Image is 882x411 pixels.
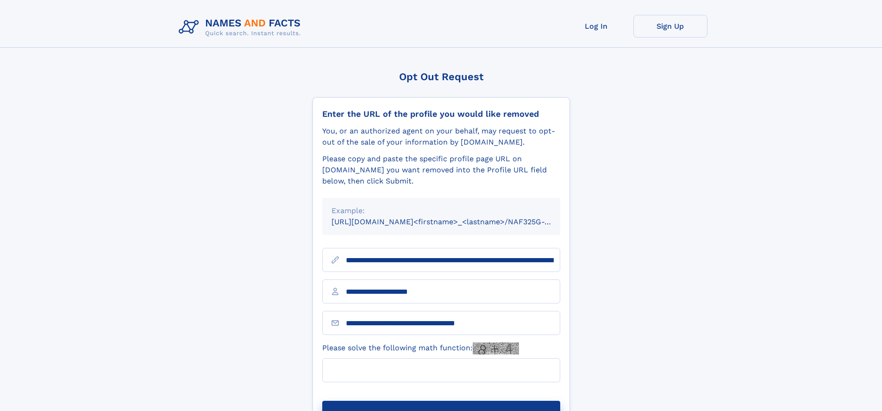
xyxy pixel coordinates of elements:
div: Example: [332,205,551,216]
div: Enter the URL of the profile you would like removed [322,109,560,119]
small: [URL][DOMAIN_NAME]<firstname>_<lastname>/NAF325G-xxxxxxxx [332,217,578,226]
a: Log In [559,15,633,38]
img: Logo Names and Facts [175,15,308,40]
div: Please copy and paste the specific profile page URL on [DOMAIN_NAME] you want removed into the Pr... [322,153,560,187]
div: Opt Out Request [313,71,570,82]
label: Please solve the following math function: [322,342,519,354]
div: You, or an authorized agent on your behalf, may request to opt-out of the sale of your informatio... [322,126,560,148]
a: Sign Up [633,15,707,38]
